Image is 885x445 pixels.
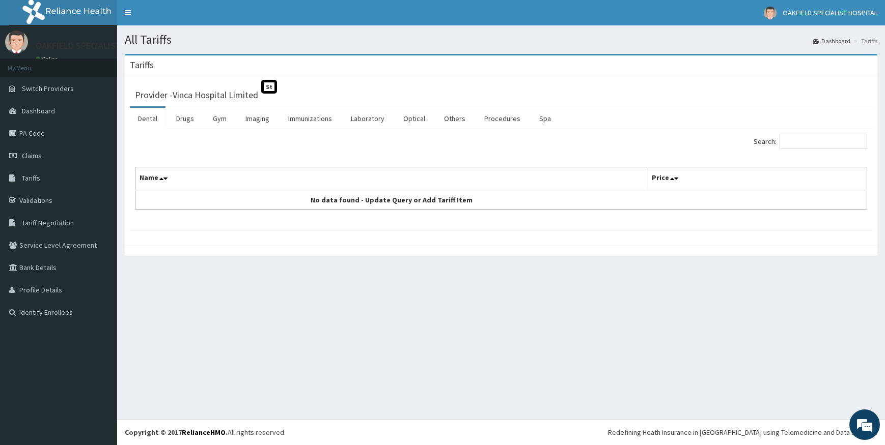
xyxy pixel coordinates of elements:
[125,33,877,46] h1: All Tariffs
[531,108,559,129] a: Spa
[205,108,235,129] a: Gym
[117,419,885,445] footer: All rights reserved.
[237,108,278,129] a: Imaging
[130,108,165,129] a: Dental
[436,108,474,129] a: Others
[851,37,877,45] li: Tariffs
[168,108,202,129] a: Drugs
[125,428,228,437] strong: Copyright © 2017 .
[135,91,258,100] h3: Provider - Vinca Hospital Limited
[476,108,529,129] a: Procedures
[813,37,850,45] a: Dashboard
[135,167,648,191] th: Name
[182,428,226,437] a: RelianceHMO
[22,173,40,183] span: Tariffs
[261,80,277,94] span: St
[764,7,777,19] img: User Image
[22,151,42,160] span: Claims
[783,8,877,17] span: OAKFIELD SPECIALIST HOSPITAL
[343,108,393,129] a: Laboratory
[22,106,55,115] span: Dashboard
[36,41,163,50] p: OAKFIELD SPECIALIST HOSPITAL
[280,108,340,129] a: Immunizations
[22,218,74,227] span: Tariff Negotiation
[36,55,60,63] a: Online
[780,134,867,149] input: Search:
[5,31,28,53] img: User Image
[130,61,154,70] h3: Tariffs
[608,427,877,437] div: Redefining Heath Insurance in [GEOGRAPHIC_DATA] using Telemedicine and Data Science!
[395,108,433,129] a: Optical
[22,84,74,93] span: Switch Providers
[754,134,867,149] label: Search:
[647,167,867,191] th: Price
[135,190,648,210] td: No data found - Update Query or Add Tariff Item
